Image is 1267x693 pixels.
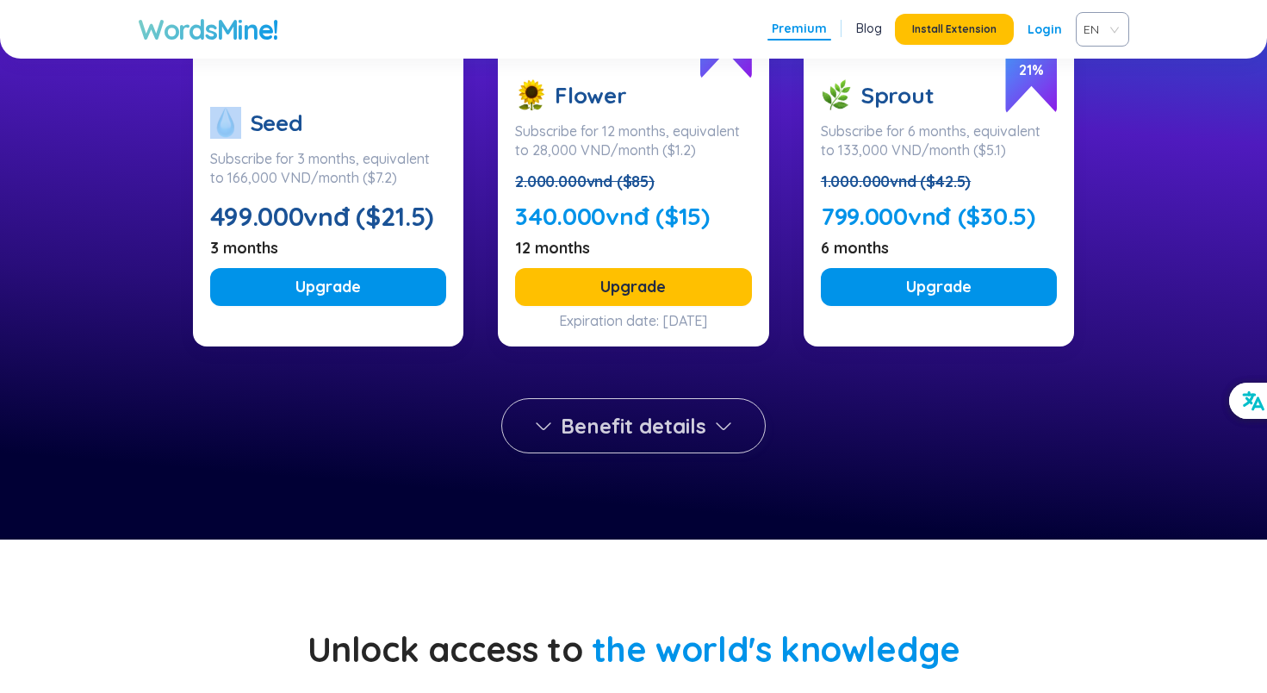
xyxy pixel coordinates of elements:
div: Expiration date: [DATE] [559,316,707,321]
button: Upgrade [821,268,1058,306]
div: 1.000.000vnd ($42.5) [821,170,1058,194]
span: the world's knowledge [592,627,960,671]
div: 6 months [821,239,1058,258]
span: Benefit details [561,412,706,440]
div: Sprout [821,79,1058,111]
div: 799.000vnđ ($30.5) [821,197,1058,235]
button: Upgrade [515,268,752,306]
span: Upgrade [600,275,666,299]
img: flower [515,79,546,111]
span: 21 % [1005,34,1057,114]
div: Subscribe for 6 months, equivalent to 133,000 VND/month ($5.1) [821,122,1058,159]
div: 499.000vnđ ($21.5) [210,197,447,235]
div: Subscribe for 3 months, equivalent to 166,000 VND/month ($7.2) [210,149,447,187]
div: 340.000vnđ ($15) [515,197,752,235]
span: EN [1084,16,1115,42]
button: Upgrade [210,268,447,306]
div: 2.000.000vnd ($85) [515,170,752,194]
a: Blog [856,20,882,37]
img: sprout [821,79,852,111]
span: Install Extension [912,22,997,36]
a: Login [1028,14,1062,45]
button: Install Extension [895,14,1014,45]
a: Premium [772,20,827,37]
div: 3 months [210,239,447,258]
div: 12 months [515,239,752,258]
a: WordsMine! [138,12,278,47]
span: Upgrade [906,275,972,299]
div: Seed [210,107,447,139]
span: Upgrade [295,275,361,299]
button: Benefit details [501,398,766,453]
div: Subscribe for 12 months, equivalent to 28,000 VND/month ($1.2) [515,122,752,159]
div: Flower [515,62,752,111]
img: seed [210,107,241,139]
